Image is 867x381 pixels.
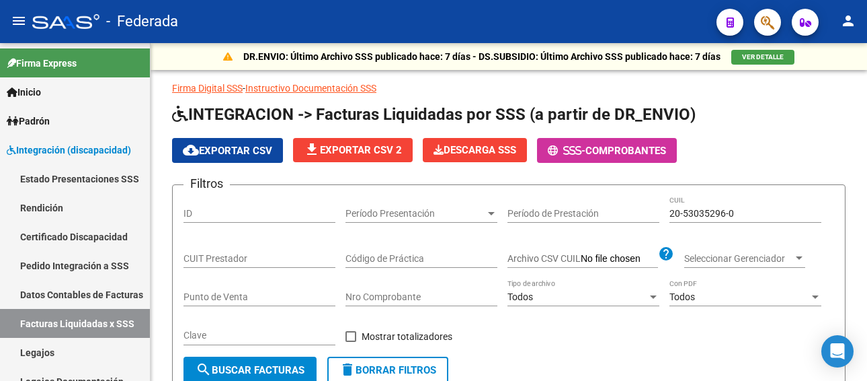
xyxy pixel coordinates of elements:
span: Todos [507,291,533,302]
mat-icon: menu [11,13,27,29]
span: - [548,145,585,157]
span: INTEGRACION -> Facturas Liquidadas por SSS (a partir de DR_ENVIO) [172,105,696,124]
button: Exportar CSV [172,138,283,163]
input: Archivo CSV CUIL [581,253,658,265]
button: -Comprobantes [537,138,677,163]
button: VER DETALLE [731,50,794,65]
span: Exportar CSV 2 [304,144,402,156]
p: DR.ENVIO: Último Archivo SSS publicado hace: 7 días - DS.SUBSIDIO: Último Archivo SSS publicado h... [243,49,720,64]
span: Seleccionar Gerenciador [684,253,793,265]
mat-icon: help [658,246,674,262]
mat-icon: search [196,361,212,378]
span: Borrar Filtros [339,364,436,376]
span: Padrón [7,114,50,129]
h3: Filtros [183,174,230,193]
mat-icon: cloud_download [183,142,199,158]
span: Inicio [7,85,41,100]
span: - Federada [106,7,178,36]
span: Comprobantes [585,145,666,157]
span: Todos [669,291,695,302]
a: Instructivo Documentación SSS [245,83,376,94]
mat-icon: file_download [304,141,320,158]
span: Período Presentación [345,208,485,219]
span: Firma Express [7,56,77,71]
span: Exportar CSV [183,145,272,157]
mat-icon: person [840,13,856,29]
app-download-masive: Descarga masiva de comprobantes (adjuntos) [423,138,527,163]
button: Exportar CSV 2 [293,138,413,162]
div: Open Intercom Messenger [821,335,854,368]
span: Buscar Facturas [196,364,304,376]
span: Integración (discapacidad) [7,143,131,158]
span: Mostrar totalizadores [362,328,452,345]
button: Descarga SSS [423,138,527,162]
span: VER DETALLE [742,53,784,61]
span: Descarga SSS [433,144,516,156]
a: Firma Digital SSS [172,83,243,94]
mat-icon: delete [339,361,356,378]
p: - [172,81,845,96]
span: Archivo CSV CUIL [507,253,581,264]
